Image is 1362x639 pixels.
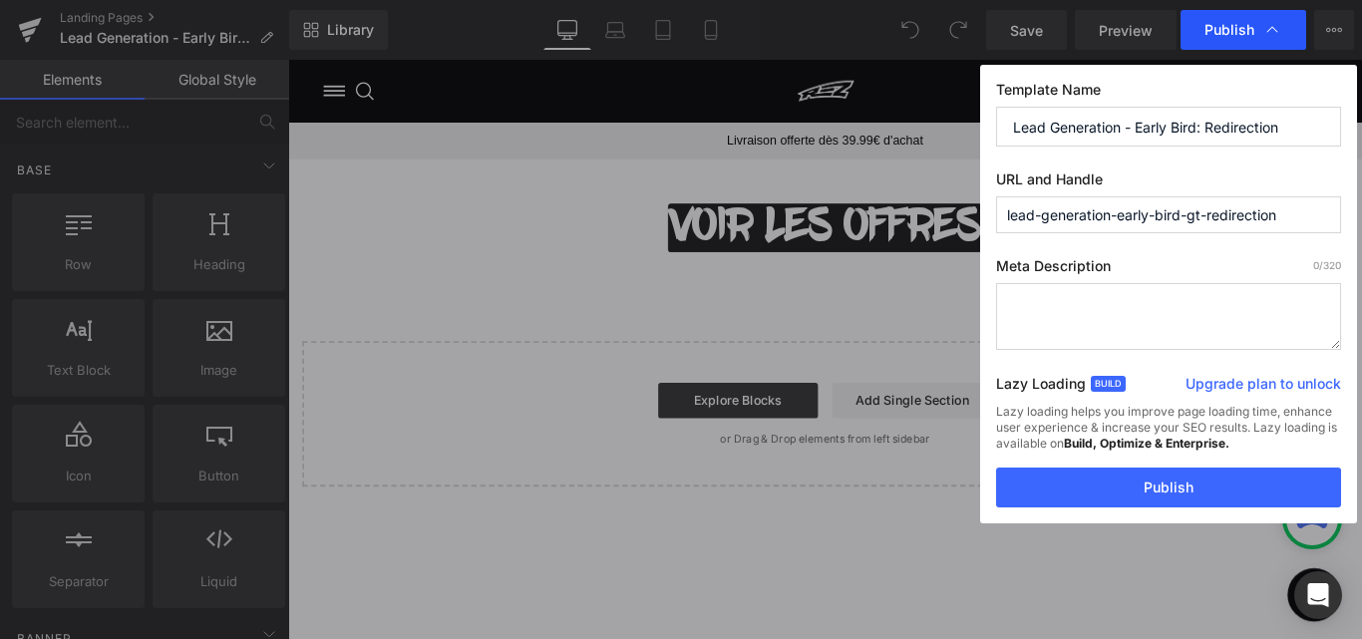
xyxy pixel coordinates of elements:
[1064,436,1229,451] strong: Build, Optimize & Enterprise.
[1294,571,1342,619] div: Open Intercom Messenger
[1091,376,1126,392] span: Build
[30,13,74,57] button: Basculer le menu
[996,170,1341,196] label: URL and Handle
[1123,571,1183,631] div: Ouvrir le chat
[996,81,1341,107] label: Template Name
[996,257,1341,283] label: Meta Description
[996,404,1341,468] div: Lazy loading helps you improve page loading time, enhance user experience & increase your SEO res...
[1119,23,1143,47] a: Compte
[416,363,595,403] a: Explore Blocks
[1204,21,1254,39] span: Publish
[571,20,636,50] img: Rez Energy Drink
[1074,30,1109,47] p: VIP
[611,363,791,403] a: Add Single Section
[996,468,1341,507] button: Publish
[996,371,1086,404] label: Lazy Loading
[48,419,1159,433] p: or Drag & Drop elements from left sidebar
[427,161,780,216] a: VOIR LES OFFRES
[1313,259,1341,271] span: /320
[1186,374,1341,402] a: Upgrade plan to unlock
[1073,23,1109,30] p: Devenir
[30,82,1177,100] p: Livraison offerte dès 39.99€ d'achat
[74,23,98,47] a: Recherche
[1313,259,1319,271] span: 0
[1073,23,1109,47] a: Devenir VIP
[571,20,636,50] a: Rez®
[428,162,779,215] span: VOIR LES OFFRES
